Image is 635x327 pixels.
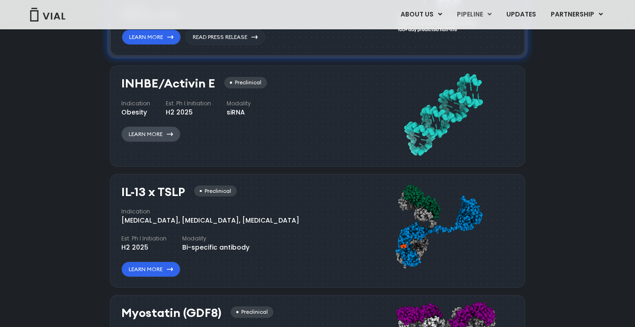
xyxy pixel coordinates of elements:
[121,243,167,252] div: H2 2025
[121,234,167,243] h4: Est. Ph I Initiation
[182,234,250,243] h4: Modality
[121,185,185,199] h3: IL-13 x TSLP
[121,306,222,320] h3: Myostatin (GDF8)
[393,7,449,22] a: ABOUT USMenu Toggle
[185,29,265,45] a: Read Press Release
[224,77,267,88] div: Preclinical
[499,7,543,22] a: UPDATES
[121,207,299,216] h4: Indication
[227,99,251,108] h4: Modality
[166,108,211,117] div: H2 2025
[182,243,250,252] div: Bi-specific antibody
[121,108,150,117] div: Obesity
[227,108,251,117] div: siRNA
[121,99,150,108] h4: Indication
[543,7,610,22] a: PARTNERSHIPMenu Toggle
[194,185,237,197] div: Preclinical
[450,7,499,22] a: PIPELINEMenu Toggle
[122,29,181,45] a: Learn More
[166,99,211,108] h4: Est. Ph I Initiation
[121,126,180,142] a: Learn More
[231,306,273,318] div: Preclinical
[121,216,299,225] div: [MEDICAL_DATA], [MEDICAL_DATA], [MEDICAL_DATA]
[121,77,215,90] h3: INHBE/Activin E
[29,8,66,22] img: Vial Logo
[121,262,180,277] a: Learn More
